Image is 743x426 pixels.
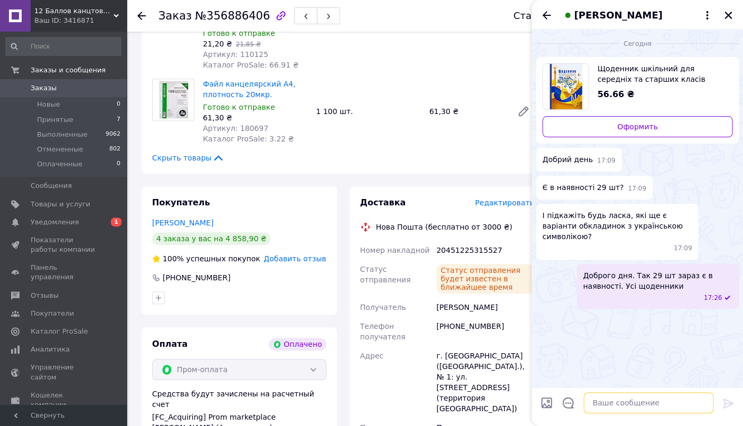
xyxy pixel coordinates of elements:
[597,63,724,84] span: Щоденник шкільний для середніх та старших класів "Україна Київ", тверда обкладинка (УКР)
[542,63,732,110] a: Посмотреть товар
[203,50,268,59] span: Артикул: 110125
[475,198,534,207] span: Редактировать
[203,135,294,143] span: Каталог ProSale: 3.22 ₴
[31,345,70,354] span: Аналитика
[703,294,722,302] span: 17:26 12.08.2025
[543,64,588,109] img: 5761855427_w80_h80_dnevnik-shkolnyj-dlya.jpg
[152,339,187,349] span: Оплата
[722,9,735,22] button: Закрыть
[264,254,326,263] span: Добавить отзыв
[360,265,411,284] span: Статус отправления
[561,8,713,22] button: [PERSON_NAME]
[360,197,406,207] span: Доставка
[203,29,275,37] span: Готово к отправке
[163,254,184,263] span: 100%
[203,103,275,111] span: Готово к отправке
[109,145,120,154] span: 802
[597,89,634,99] span: 56.66 ₴
[203,40,232,48] span: 21,20 ₴
[434,241,536,260] div: 20451225315527
[158,10,192,22] span: Заказ
[31,363,98,382] span: Управление сайтом
[203,80,295,99] a: Файл канцелярский А4, плотность 20мкр.
[31,235,98,254] span: Показатели работы компании
[536,38,739,49] div: 12.08.2025
[111,217,121,226] span: 1
[312,104,425,119] div: 1 100 шт.
[37,100,60,109] span: Новые
[152,219,213,227] a: [PERSON_NAME]
[31,83,57,93] span: Заказы
[203,124,268,132] span: Артикул: 180697
[236,41,260,48] span: 21,85 ₴
[152,153,224,163] span: Скрыть товары
[597,156,615,165] span: 17:09 12.08.2025
[542,116,732,137] a: Оформить
[37,145,83,154] span: Отмененные
[373,222,515,232] div: Нова Пошта (бесплатно от 3000 ₴)
[31,181,72,191] span: Сообщения
[195,10,270,22] span: №356886406
[360,303,406,311] span: Получатель
[542,182,624,193] span: Є в наявності 29 шт?
[152,253,260,264] div: успешных покупок
[34,16,127,25] div: Ваш ID: 3416871
[674,244,692,253] span: 17:09 12.08.2025
[434,317,536,346] div: [PHONE_NUMBER]
[542,154,592,165] span: Добрий день
[31,309,74,318] span: Покупатели
[117,159,120,169] span: 0
[137,11,146,21] div: Вернуться назад
[31,291,59,300] span: Отзывы
[619,40,656,49] span: Сегодня
[574,8,662,22] span: [PERSON_NAME]
[360,322,406,341] span: Телефон получателя
[31,391,98,410] span: Кошелек компании
[162,272,231,283] div: [PHONE_NUMBER]
[37,115,73,125] span: Принятые
[31,200,90,209] span: Товары и услуги
[269,338,326,351] div: Оплачено
[360,246,430,254] span: Номер накладной
[153,79,194,120] img: Файл канцелярский А4, плотность 20мкр.
[540,9,553,22] button: Назад
[434,298,536,317] div: [PERSON_NAME]
[360,352,383,360] span: Адрес
[561,396,575,410] button: Открыть шаблоны ответов
[513,101,534,122] a: Редактировать
[117,100,120,109] span: 0
[106,130,120,139] span: 9062
[5,37,121,56] input: Поиск
[434,346,536,418] div: г. [GEOGRAPHIC_DATA] ([GEOGRAPHIC_DATA].), № 1: ул. [STREET_ADDRESS] (территория [GEOGRAPHIC_DATA])
[425,104,509,119] div: 61,30 ₴
[31,65,106,75] span: Заказы и сообщения
[542,210,692,242] span: І підкажіть будь ласка, які ще є варіанти обкладинок з українською символікою?
[37,130,88,139] span: Выполненные
[117,115,120,125] span: 7
[31,263,98,282] span: Панель управления
[628,184,646,193] span: 17:09 12.08.2025
[31,217,79,227] span: Уведомления
[152,197,210,207] span: Покупатель
[37,159,82,169] span: Оплаченные
[203,61,298,69] span: Каталог ProSale: 66.91 ₴
[513,11,584,21] div: Статус заказа
[34,6,114,16] span: 12 Баллов канцтовары оптом и в розницу
[31,327,88,336] span: Каталог ProSale
[583,270,732,291] span: Доброго дня. Так 29 шт зараз є в наявності. Усі щоденники
[436,264,534,294] div: Статус отправления будет известен в ближайшее время
[203,112,307,123] div: 61,30 ₴
[152,232,270,245] div: 4 заказа у вас на 4 858,90 ₴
